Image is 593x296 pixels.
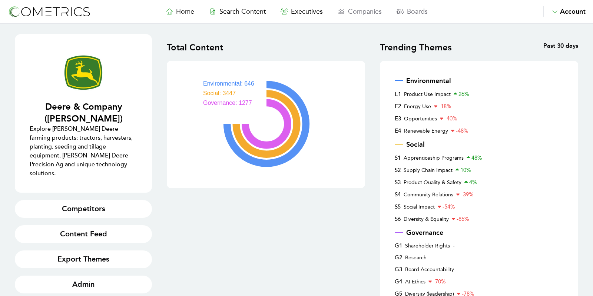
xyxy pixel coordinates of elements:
a: G4AI Ethics-70% [395,278,445,286]
span: E 4 [395,127,401,134]
h3: Governance [395,227,482,238]
img: logo-refresh-RPX2ODFg.svg [7,5,91,19]
span: Companies [348,7,382,16]
a: E3Opportunities-40% [395,115,457,123]
span: S 2 [395,167,401,174]
span: - [450,242,455,249]
span: G 2 [395,254,402,261]
span: G 3 [395,266,402,273]
a: S5Social Impact-54% [395,203,455,211]
img: company logo [60,49,107,96]
span: S 6 [395,216,401,223]
a: S3Product Quality & Safety4% [395,179,477,186]
span: S 4 [395,191,401,198]
span: Environmental: 646 [198,80,254,87]
a: G3Board Accountability- [395,266,459,273]
h3: Environmental [395,76,482,86]
a: E4Renewable Energy-48% [395,127,468,135]
a: Companies [330,6,389,17]
span: 10 % [453,167,471,173]
span: S 5 [395,203,401,210]
span: E 1 [395,91,401,98]
span: Account [560,7,586,16]
span: 4 % [461,179,477,186]
span: -18 % [431,103,451,110]
p: Explore [PERSON_NAME] Deere farming products: tractors, harvesters, planting, seeding and tillage... [30,124,137,178]
span: S 1 [395,154,401,162]
span: Boards [407,7,428,16]
span: G 4 [395,278,402,285]
span: Social: 3447 [198,90,236,96]
a: G1Shareholder Rights- [395,242,455,250]
div: Total Content [167,41,266,53]
a: Admin [15,276,152,293]
a: E1Product Use Impact26% [395,90,469,98]
span: -85 % [449,216,469,222]
h3: Social [395,139,482,150]
a: Search Content [202,6,273,17]
span: 26 % [451,91,469,97]
button: Export Themes [15,250,152,268]
span: -48 % [448,127,468,134]
a: Boards [389,6,435,17]
a: Executives [273,6,330,17]
a: S4Community Relations-39% [395,191,473,199]
div: Trending Themes [380,41,479,53]
a: G2Research- [395,254,431,262]
span: G 1 [395,242,402,249]
span: E 2 [395,103,401,110]
span: - [454,266,459,273]
span: 48 % [464,154,482,161]
span: -40 % [437,115,457,122]
span: Executives [291,7,323,16]
span: -39 % [453,191,473,198]
a: S2Supply Chain Impact10% [395,166,471,174]
span: S 3 [395,179,401,186]
a: S1Apprenticeship Programs48% [395,154,482,162]
div: Past 30 days [479,41,579,53]
span: Home [176,7,194,16]
h1: Deere & Company ([PERSON_NAME]) [30,101,137,124]
span: Search Content [219,7,266,16]
a: Content Feed [15,225,152,243]
a: Home [158,6,202,17]
a: E2Energy Use-18% [395,103,451,110]
a: S6Diversity & Equality-85% [395,215,469,223]
button: Account [543,6,586,17]
span: -54 % [435,203,455,210]
span: E 3 [395,115,401,122]
span: - [427,254,431,261]
span: -70 % [425,278,445,285]
a: Competitors [15,200,152,218]
span: Governance: 1277 [198,100,252,106]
